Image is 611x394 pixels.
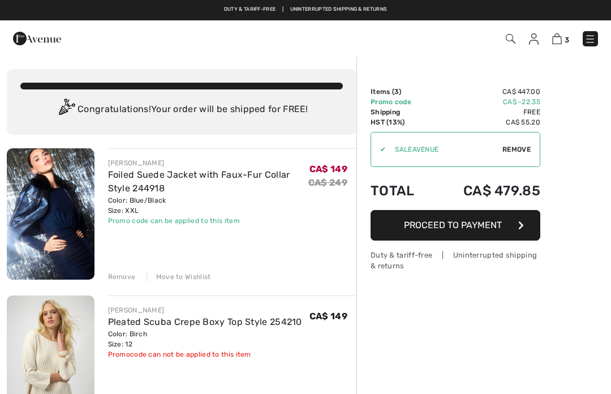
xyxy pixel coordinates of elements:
[584,33,596,45] img: Menu
[108,216,308,226] div: Promo code can be applied to this item
[506,34,515,44] img: Search
[108,349,302,359] div: Promocode can not be applied to this item
[371,144,386,155] div: ✔
[108,316,302,327] a: Pleated Scuba Crepe Boxy Top Style 254210
[502,144,531,155] span: Remove
[371,250,540,271] div: Duty & tariff-free | Uninterrupted shipping & returns
[108,169,290,194] a: Foiled Suede Jacket with Faux-Fur Collar Style 244918
[386,132,502,166] input: Promo code
[371,87,432,97] td: Items ( )
[371,97,432,107] td: Promo code
[7,148,94,280] img: Foiled Suede Jacket with Faux-Fur Collar Style 244918
[432,87,540,97] td: CA$ 447.00
[13,32,61,43] a: 1ère Avenue
[394,88,399,96] span: 3
[432,172,540,210] td: CA$ 479.85
[371,117,432,127] td: HST (13%)
[13,27,61,50] img: 1ère Avenue
[108,158,308,168] div: [PERSON_NAME]
[552,32,569,45] a: 3
[432,97,540,107] td: CA$ -22.35
[55,98,78,121] img: Congratulation2.svg
[432,107,540,117] td: Free
[565,36,569,44] span: 3
[108,305,302,315] div: [PERSON_NAME]
[371,107,432,117] td: Shipping
[108,329,302,349] div: Color: Birch Size: 12
[371,172,432,210] td: Total
[529,33,539,45] img: My Info
[432,117,540,127] td: CA$ 55.20
[108,272,136,282] div: Remove
[108,195,308,216] div: Color: Blue/Black Size: XXL
[308,177,347,188] s: CA$ 249
[552,33,562,44] img: Shopping Bag
[147,272,211,282] div: Move to Wishlist
[309,164,347,174] span: CA$ 149
[404,220,502,230] span: Proceed to Payment
[371,210,540,241] button: Proceed to Payment
[20,98,343,121] div: Congratulations! Your order will be shipped for FREE!
[309,311,347,322] span: CA$ 149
